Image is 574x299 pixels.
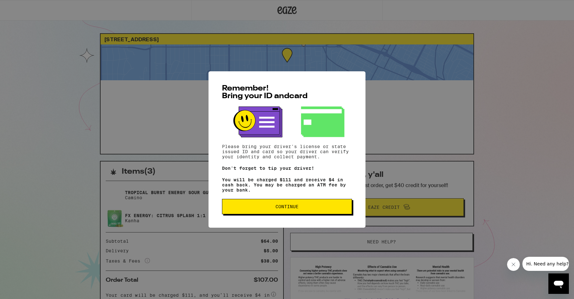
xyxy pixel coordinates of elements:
[507,258,520,271] iframe: Close message
[222,199,352,214] button: Continue
[222,177,352,193] p: You will be charged $111 and receive $4 in cash back. You may be charged an ATM fee by your bank.
[275,204,299,209] span: Continue
[522,257,569,271] iframe: Message from company
[548,273,569,294] iframe: Button to launch messaging window
[222,85,307,100] span: Remember! Bring your ID and card
[222,166,352,171] p: Don't forget to tip your driver!
[222,144,352,159] p: Please bring your driver's license or state issued ID and card so your driver can verify your ide...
